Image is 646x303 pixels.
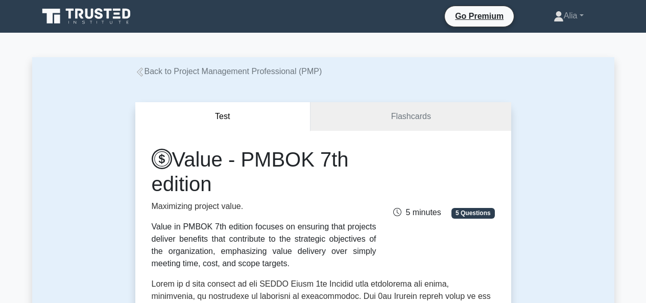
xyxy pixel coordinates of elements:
span: 5 minutes [393,208,441,217]
a: Flashcards [310,102,511,131]
button: Test [135,102,311,131]
a: Alia [529,6,608,26]
a: Back to Project Management Professional (PMP) [135,67,322,76]
div: Value in PMBOK 7th edition focuses on ensuring that projects deliver benefits that contribute to ... [152,221,376,270]
span: 5 Questions [451,208,494,218]
h1: Value - PMBOK 7th edition [152,147,376,196]
p: Maximizing project value. [152,200,376,213]
a: Go Premium [449,10,510,22]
